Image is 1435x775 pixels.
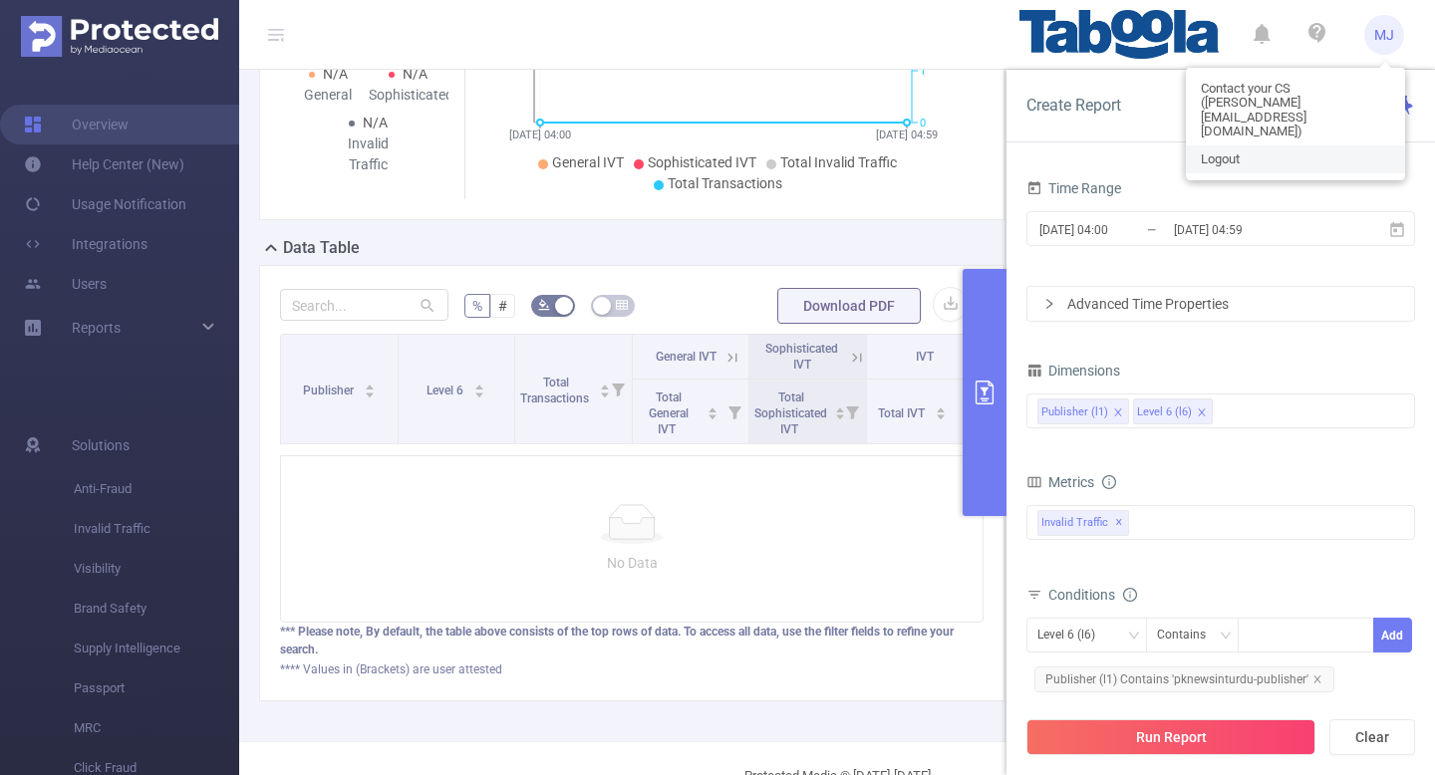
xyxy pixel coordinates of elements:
div: Sort [935,404,947,416]
span: Dimensions [1026,363,1120,379]
div: Sophisticated [369,85,449,106]
span: Total Transactions [668,175,782,191]
div: Sort [364,382,376,393]
i: icon: down [1128,630,1140,644]
div: *** Please note, By default, the table above consists of the top rows of data. To access all data... [280,623,984,658]
i: icon: caret-up [364,382,375,387]
input: Start date [1037,216,1199,243]
i: icon: right [1043,298,1055,310]
i: icon: caret-down [708,411,718,417]
span: Sophisticated IVT [765,342,838,372]
h2: Data Table [283,236,360,260]
span: IVT [916,350,934,364]
i: icon: table [616,299,628,311]
i: icon: bg-colors [538,299,550,311]
span: Logout [1201,152,1240,166]
span: Solutions [72,425,130,465]
a: Logout [1186,145,1405,173]
button: Run Report [1026,719,1315,755]
div: Level 6 (l6) [1137,399,1192,425]
span: Publisher [303,384,357,397]
div: Sort [707,404,718,416]
span: Total Sophisticated IVT [754,390,827,436]
button: Add [1373,618,1412,652]
span: Total Transactions [520,376,592,405]
div: Sort [473,382,485,393]
span: Conditions [1048,587,1137,603]
span: General IVT [552,154,624,170]
span: Passport [74,668,239,708]
div: Level 6 (l6) [1037,619,1109,651]
tspan: [DATE] 04:00 [509,129,571,141]
i: icon: caret-down [599,389,610,395]
a: Reports [72,308,121,348]
i: icon: info-circle [1102,475,1116,489]
span: Total General IVT [649,390,689,436]
div: Sort [599,382,611,393]
a: Users [24,264,107,304]
i: icon: close [1113,407,1123,419]
span: Publisher (l1) Contains 'pknewsinturdu-publisher' [1034,666,1334,692]
tspan: 0 [920,117,926,129]
div: Contains [1157,619,1220,651]
i: icon: info-circle [1123,588,1137,602]
i: icon: caret-up [834,404,845,410]
span: % [472,298,482,314]
span: MRC [74,708,239,748]
div: icon: rightAdvanced Time Properties [1027,287,1414,321]
div: **** Values in (Brackets) are user attested [280,660,984,678]
i: Filter menu [838,380,866,443]
div: Publisher (l1) [1041,399,1108,425]
span: N/A [323,66,348,82]
i: icon: caret-up [935,404,946,410]
i: icon: caret-up [599,382,610,387]
i: icon: caret-down [834,411,845,417]
a: Usage Notification [24,184,186,224]
span: Invalid Traffic [74,509,239,549]
i: icon: close [1197,407,1207,419]
span: Total IVT [878,406,928,420]
input: End date [1172,216,1333,243]
span: ✕ [1115,511,1123,535]
i: icon: caret-down [935,411,946,417]
span: General IVT [656,350,717,364]
span: Sophisticated IVT [648,154,756,170]
a: Contact your CS ([PERSON_NAME][EMAIL_ADDRESS][DOMAIN_NAME]) [1186,75,1405,145]
button: Clear [1329,719,1415,755]
span: MJ [1374,15,1394,55]
span: Create Report [1026,96,1121,115]
i: Filter menu [720,380,748,443]
i: icon: close [1312,674,1322,684]
span: Reports [72,320,121,336]
div: General [288,85,369,106]
i: icon: caret-up [474,382,485,387]
span: Invalid Traffic [1037,510,1129,536]
span: Total Invalid Traffic [780,154,897,170]
a: Integrations [24,224,147,264]
tspan: [DATE] 04:59 [876,129,938,141]
img: Protected Media [21,16,218,57]
span: Brand Safety [74,589,239,629]
button: Download PDF [777,288,921,324]
span: N/A [363,115,388,130]
span: Anti-Fraud [74,469,239,509]
i: Filter menu [955,380,983,443]
span: N/A [403,66,428,82]
span: Level 6 [427,384,466,397]
p: No Data [297,552,967,574]
i: icon: caret-up [708,404,718,410]
a: Help Center (New) [24,144,184,184]
tspan: 1 [920,65,926,78]
span: # [498,298,507,314]
span: Visibility [74,549,239,589]
li: Level 6 (l6) [1133,398,1213,424]
i: Filter menu [604,335,632,443]
input: Search... [280,289,448,321]
div: Invalid Traffic [328,133,409,175]
span: Time Range [1026,180,1121,196]
div: Sort [834,404,846,416]
i: icon: caret-down [474,389,485,395]
i: icon: down [1220,630,1232,644]
span: Metrics [1026,474,1094,490]
span: Supply Intelligence [74,629,239,668]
